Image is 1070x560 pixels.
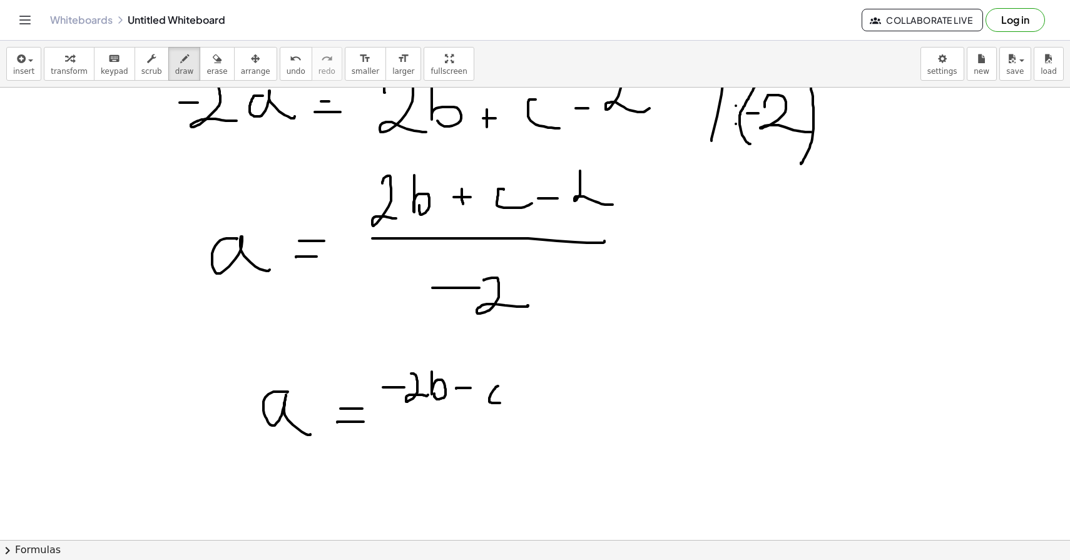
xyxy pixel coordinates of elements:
[1034,47,1064,81] button: load
[94,47,135,81] button: keyboardkeypad
[280,47,312,81] button: undoundo
[392,67,414,76] span: larger
[168,47,201,81] button: draw
[321,51,333,66] i: redo
[15,10,35,30] button: Toggle navigation
[206,67,227,76] span: erase
[862,9,983,31] button: Collaborate Live
[920,47,964,81] button: settings
[200,47,234,81] button: erase
[51,67,88,76] span: transform
[974,67,989,76] span: new
[872,14,972,26] span: Collaborate Live
[175,67,194,76] span: draw
[345,47,386,81] button: format_sizesmaller
[13,67,34,76] span: insert
[352,67,379,76] span: smaller
[6,47,41,81] button: insert
[986,8,1045,32] button: Log in
[999,47,1031,81] button: save
[967,47,997,81] button: new
[1006,67,1024,76] span: save
[141,67,162,76] span: scrub
[424,47,474,81] button: fullscreen
[241,67,270,76] span: arrange
[397,51,409,66] i: format_size
[101,67,128,76] span: keypad
[287,67,305,76] span: undo
[927,67,957,76] span: settings
[359,51,371,66] i: format_size
[312,47,342,81] button: redoredo
[135,47,169,81] button: scrub
[50,14,113,26] a: Whiteboards
[1041,67,1057,76] span: load
[234,47,277,81] button: arrange
[44,47,94,81] button: transform
[385,47,421,81] button: format_sizelarger
[318,67,335,76] span: redo
[108,51,120,66] i: keyboard
[290,51,302,66] i: undo
[431,67,467,76] span: fullscreen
